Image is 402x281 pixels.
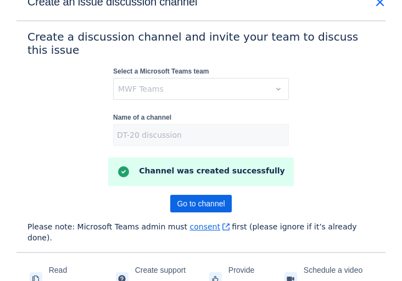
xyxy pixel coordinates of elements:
[170,195,231,212] a: Go to channel
[114,125,288,145] input: Enter channel name
[190,222,230,231] a: consent
[27,30,375,57] h3: Create a discussion channel and invite your team to discuss this issue
[177,195,225,212] span: Go to channel
[113,67,209,76] label: Select a Microsoft Teams team
[113,113,171,122] label: Name of a channel
[139,166,284,175] h5: Channel was created successfully
[117,165,130,178] span: success
[27,221,375,243] span: Please note: Microsoft Teams admin must first (please ignore if it’s already done).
